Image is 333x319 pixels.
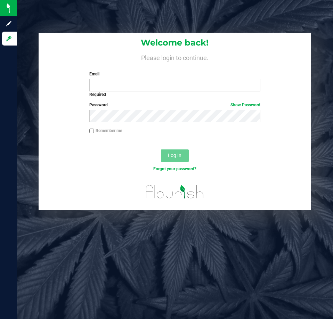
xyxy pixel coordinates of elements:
a: Show Password [230,103,260,107]
inline-svg: Log in [5,35,12,42]
strong: Required [89,92,106,97]
h4: Please login to continue. [39,53,311,61]
h1: Welcome back! [39,38,311,47]
input: Remember me [89,129,94,133]
span: Password [89,103,108,107]
label: Remember me [89,128,122,134]
img: flourish_logo.svg [141,179,209,204]
button: Log In [161,149,189,162]
inline-svg: Sign up [5,20,12,27]
a: Forgot your password? [153,166,196,171]
span: Log In [168,153,181,158]
label: Email [89,71,260,77]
